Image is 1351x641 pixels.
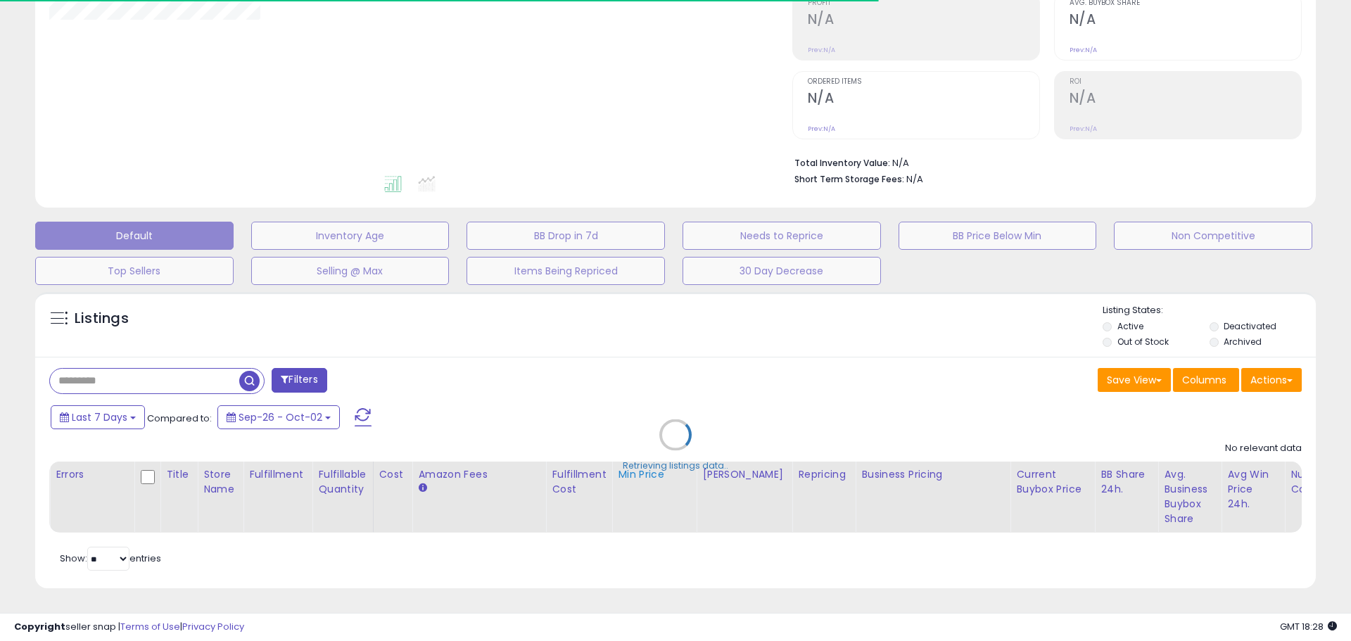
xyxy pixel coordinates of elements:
[808,78,1039,86] span: Ordered Items
[808,46,835,54] small: Prev: N/A
[14,620,65,633] strong: Copyright
[683,222,881,250] button: Needs to Reprice
[623,459,728,472] div: Retrieving listings data..
[1070,90,1301,109] h2: N/A
[251,257,450,285] button: Selling @ Max
[683,257,881,285] button: 30 Day Decrease
[1070,46,1097,54] small: Prev: N/A
[1070,11,1301,30] h2: N/A
[1070,78,1301,86] span: ROI
[182,620,244,633] a: Privacy Policy
[794,173,904,185] b: Short Term Storage Fees:
[794,157,890,169] b: Total Inventory Value:
[1280,620,1337,633] span: 2025-10-10 18:28 GMT
[899,222,1097,250] button: BB Price Below Min
[1070,125,1097,133] small: Prev: N/A
[808,125,835,133] small: Prev: N/A
[794,153,1291,170] li: N/A
[35,222,234,250] button: Default
[14,621,244,634] div: seller snap | |
[906,172,923,186] span: N/A
[120,620,180,633] a: Terms of Use
[808,11,1039,30] h2: N/A
[1114,222,1312,250] button: Non Competitive
[251,222,450,250] button: Inventory Age
[467,222,665,250] button: BB Drop in 7d
[467,257,665,285] button: Items Being Repriced
[808,90,1039,109] h2: N/A
[35,257,234,285] button: Top Sellers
